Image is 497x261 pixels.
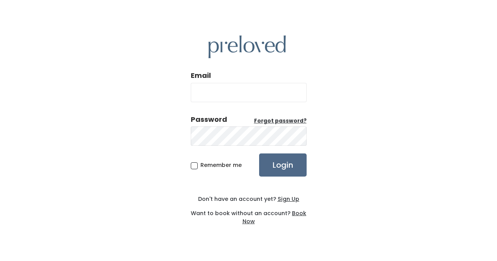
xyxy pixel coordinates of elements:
a: Forgot password? [254,117,307,125]
label: Email [191,71,211,81]
a: Book Now [243,209,307,225]
div: Password [191,115,227,125]
div: Want to book without an account? [191,203,307,226]
div: Don't have an account yet? [191,195,307,203]
img: preloved logo [209,35,286,58]
a: Sign Up [276,195,299,203]
input: Login [259,153,307,177]
span: Remember me [200,161,242,169]
u: Sign Up [278,195,299,203]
